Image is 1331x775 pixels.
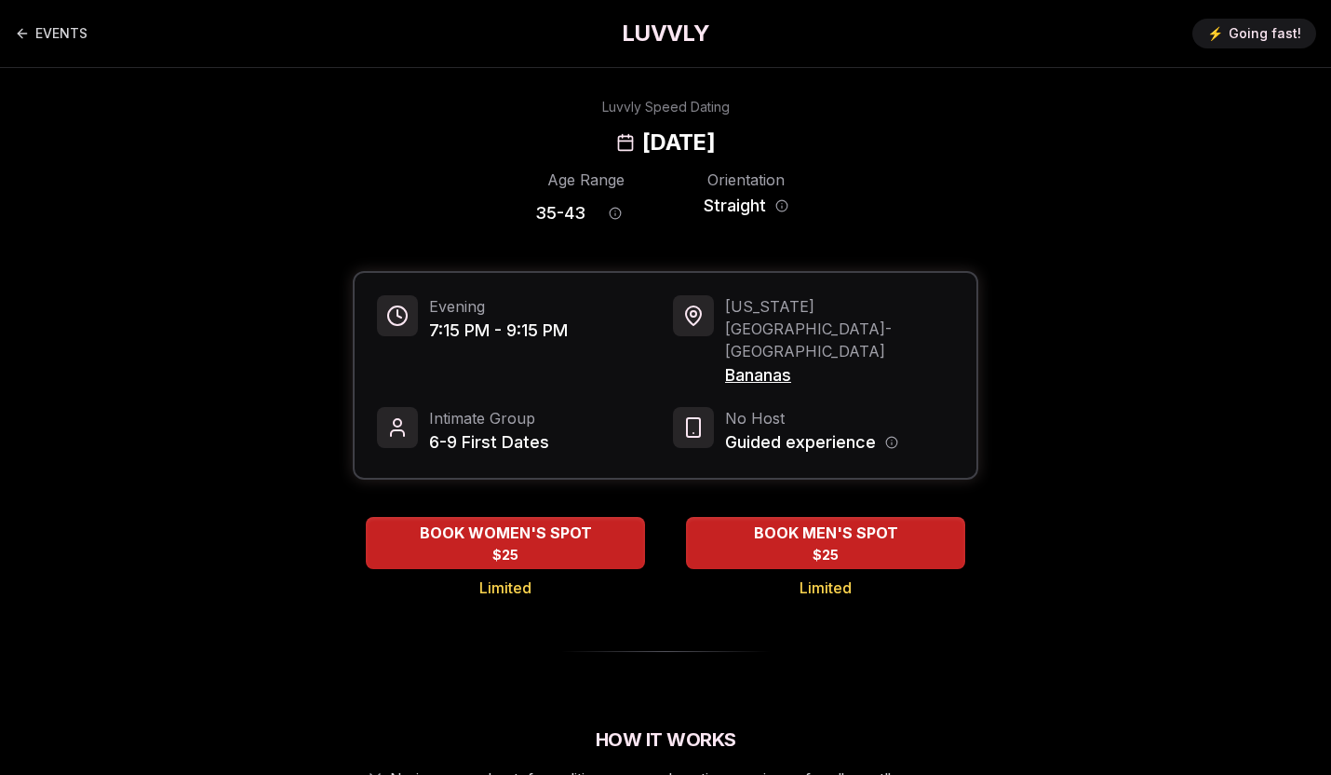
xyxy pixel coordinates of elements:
[725,429,876,455] span: Guided experience
[1229,24,1301,43] span: Going fast!
[725,295,954,362] span: [US_STATE][GEOGRAPHIC_DATA] - [GEOGRAPHIC_DATA]
[775,199,788,212] button: Orientation information
[1207,24,1223,43] span: ⚡️
[429,318,568,344] span: 7:15 PM - 9:15 PM
[429,429,549,455] span: 6-9 First Dates
[622,19,709,48] a: LUVVLY
[429,295,568,318] span: Evening
[602,98,730,116] div: Luvvly Speed Dating
[800,577,852,599] span: Limited
[15,15,87,52] a: Back to events
[353,727,978,753] h2: How It Works
[695,169,796,191] div: Orientation
[642,128,715,157] h2: [DATE]
[492,546,518,564] span: $25
[535,169,636,191] div: Age Range
[885,436,898,449] button: Host information
[416,522,596,544] span: BOOK WOMEN'S SPOT
[750,522,902,544] span: BOOK MEN'S SPOT
[479,577,531,599] span: Limited
[725,362,954,388] span: Bananas
[686,517,965,569] button: BOOK MEN'S SPOT - Limited
[813,546,839,564] span: $25
[595,193,636,234] button: Age range information
[725,407,898,429] span: No Host
[704,193,766,219] span: Straight
[535,200,585,226] span: 35 - 43
[366,517,645,569] button: BOOK WOMEN'S SPOT - Limited
[429,407,549,429] span: Intimate Group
